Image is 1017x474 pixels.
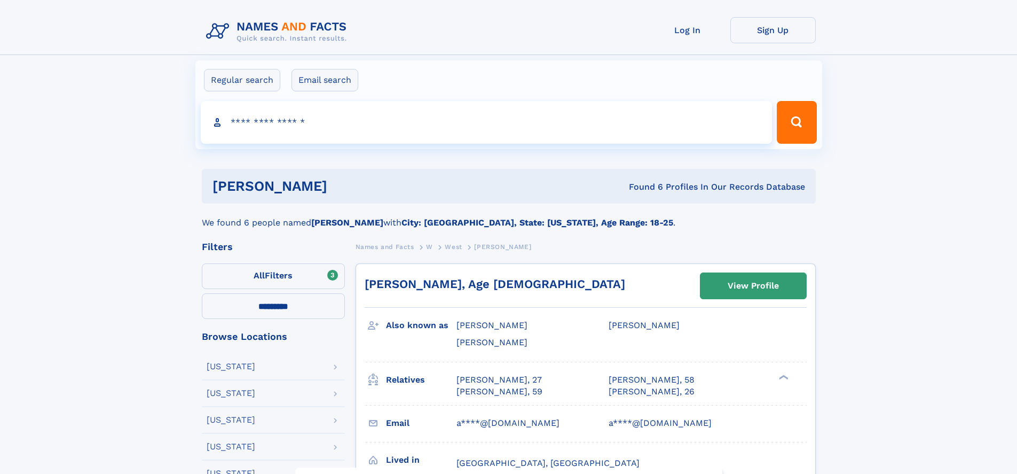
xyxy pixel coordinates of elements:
div: We found 6 people named with . [202,204,816,229]
span: [GEOGRAPHIC_DATA], [GEOGRAPHIC_DATA] [456,458,640,468]
div: [US_STATE] [207,442,255,451]
a: Sign Up [730,17,816,43]
a: [PERSON_NAME], Age [DEMOGRAPHIC_DATA] [365,277,625,291]
b: City: [GEOGRAPHIC_DATA], State: [US_STATE], Age Range: 18-25 [401,217,673,228]
div: Filters [202,242,345,252]
label: Email search [291,69,358,91]
span: [PERSON_NAME] [474,243,531,251]
div: [US_STATE] [207,362,255,371]
a: [PERSON_NAME], 59 [456,386,542,398]
h3: Relatives [386,371,456,389]
label: Regular search [204,69,280,91]
h3: Also known as [386,316,456,335]
b: [PERSON_NAME] [311,217,383,228]
a: W [426,240,433,253]
div: ❯ [776,374,789,380]
div: [US_STATE] [207,389,255,398]
span: [PERSON_NAME] [456,320,527,330]
span: [PERSON_NAME] [456,337,527,347]
span: [PERSON_NAME] [609,320,680,330]
div: [US_STATE] [207,416,255,424]
label: Filters [202,263,345,289]
a: [PERSON_NAME], 58 [609,374,695,386]
div: View Profile [728,274,779,298]
a: West [445,240,462,253]
img: Logo Names and Facts [202,17,356,46]
a: Log In [645,17,730,43]
h3: Email [386,414,456,432]
span: West [445,243,462,251]
h3: Lived in [386,451,456,469]
input: search input [201,101,772,144]
span: W [426,243,433,251]
a: Names and Facts [356,240,414,253]
a: [PERSON_NAME], 26 [609,386,695,398]
div: Found 6 Profiles In Our Records Database [478,181,805,193]
button: Search Button [777,101,816,144]
h1: [PERSON_NAME] [212,180,478,193]
div: Browse Locations [202,332,345,341]
a: [PERSON_NAME], 27 [456,374,542,386]
span: All [254,270,265,281]
a: View Profile [700,273,806,299]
